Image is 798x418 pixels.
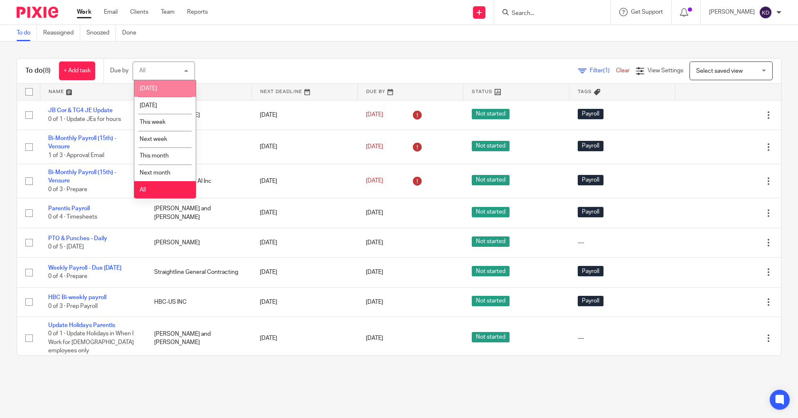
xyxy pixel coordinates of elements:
td: [PERSON_NAME] [146,100,252,130]
a: Work [77,8,91,16]
a: Team [161,8,175,16]
span: 1 of 3 · Approval Email [48,152,104,158]
div: All [139,68,145,74]
span: Not started [472,109,510,119]
span: Select saved view [696,68,743,74]
span: This week [140,119,165,125]
span: All [140,187,146,193]
span: Not started [472,175,510,185]
span: [DATE] [366,178,383,184]
span: [DATE] [366,299,383,305]
td: [PERSON_NAME] and [PERSON_NAME] [146,198,252,228]
span: Payroll [578,207,603,217]
a: + Add task [59,61,95,80]
a: Clear [616,68,630,74]
span: Payroll [578,109,603,119]
a: HBC Bi-weekly payroll [48,295,106,300]
td: [DATE] [251,258,357,287]
span: [DATE] [366,112,383,118]
span: [DATE] [366,240,383,246]
span: (1) [603,68,610,74]
span: [DATE] [140,86,157,91]
a: Update Holidays Parentis [48,322,115,328]
td: [PERSON_NAME] and [PERSON_NAME] [146,317,252,360]
span: Payroll [578,175,603,185]
a: Snoozed [86,25,116,41]
span: [DATE] [366,144,383,150]
span: This month [140,153,169,159]
span: Get Support [631,9,663,15]
div: --- [578,239,667,247]
a: Reports [187,8,208,16]
a: Bi-Monthly Payroll (15th) - Vensure [48,135,116,150]
span: Next month [140,170,170,176]
p: Due by [110,66,128,75]
span: [DATE] [366,210,383,216]
span: Filter [590,68,616,74]
td: Straightline General Contracting [146,258,252,287]
span: Not started [472,236,510,247]
td: [DATE] [251,198,357,228]
span: 0 of 5 · [DATE] [48,244,84,250]
span: Not started [472,266,510,276]
a: Reassigned [43,25,80,41]
td: [DATE] [251,130,357,164]
td: WisePal [146,130,252,164]
span: Payroll [578,141,603,151]
span: 0 of 3 · Prep Payroll [48,303,98,309]
a: Clients [130,8,148,16]
span: 0 of 1 · Update JEs for hours [48,116,121,122]
a: Email [104,8,118,16]
span: View Settings [648,68,683,74]
td: [PERSON_NAME] [146,228,252,257]
a: Parentis Payroll [48,206,90,211]
a: PTO & Punches - Daily [48,236,107,241]
span: 0 of 4 · Timesheets [48,214,97,220]
td: Wand Synthesis AI Inc [146,164,252,198]
a: To do [17,25,37,41]
a: Weekly Payroll - Due [DATE] [48,265,121,271]
td: [DATE] [251,100,357,130]
td: [DATE] [251,317,357,360]
span: Not started [472,332,510,342]
span: [DATE] [366,269,383,275]
img: Pixie [17,7,58,18]
span: 0 of 3 · Prepare [48,187,87,192]
td: [DATE] [251,228,357,257]
a: Done [122,25,143,41]
img: svg%3E [759,6,772,19]
td: [DATE] [251,287,357,317]
span: Next week [140,136,167,142]
div: --- [578,334,667,342]
span: Not started [472,207,510,217]
span: Not started [472,141,510,151]
span: (8) [43,67,51,74]
span: Tags [578,89,592,94]
td: HBC-US INC [146,287,252,317]
input: Search [511,10,586,17]
h1: To do [25,66,51,75]
a: Bi-Monthly Payroll (15th) - Vensure [48,170,116,184]
span: [DATE] [366,335,383,341]
span: 0 of 4 · Prepare [48,274,87,280]
td: [DATE] [251,164,357,198]
span: Payroll [578,296,603,306]
span: Payroll [578,266,603,276]
a: JB Cor & TG4 JE Update [48,108,113,113]
p: [PERSON_NAME] [709,8,755,16]
span: 0 of 1 · Update Holidays in When I Work for [DEMOGRAPHIC_DATA] employees only [48,331,134,354]
span: Not started [472,296,510,306]
span: [DATE] [140,103,157,108]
